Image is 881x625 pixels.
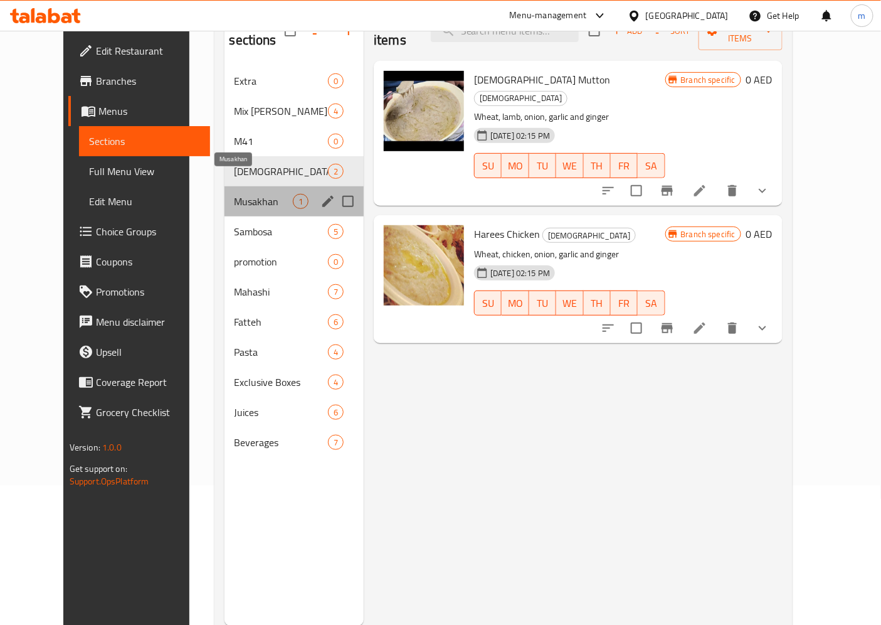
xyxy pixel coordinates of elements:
button: TH [584,153,611,178]
span: Exclusive Boxes [235,375,328,390]
span: FR [616,294,633,312]
div: items [293,194,309,209]
div: Sambosa [235,224,328,239]
div: items [328,134,344,149]
div: items [328,345,344,360]
span: Promotions [96,284,201,299]
span: Branch specific [676,74,741,86]
h6: 0 AED [746,225,773,243]
a: Upsell [68,337,211,367]
div: Fatteh [235,314,328,329]
div: promotion0 [224,247,364,277]
span: Menu disclaimer [96,314,201,329]
span: [DEMOGRAPHIC_DATA] Mutton [474,70,610,89]
span: Get support on: [70,461,127,477]
span: Beverages [235,435,328,450]
span: 7 [329,437,343,449]
a: Edit Menu [79,186,211,216]
span: FR [616,157,633,175]
span: TU [534,157,551,175]
div: Mahashi7 [224,277,364,307]
div: items [328,73,344,88]
span: 1.0.0 [103,439,122,456]
span: Coverage Report [96,375,201,390]
a: Grocery Checklist [68,397,211,427]
span: Mahashi [235,284,328,299]
div: Musakhan1edit [224,186,364,216]
span: Musakhan [235,194,293,209]
span: SU [480,294,497,312]
span: [DEMOGRAPHIC_DATA] [543,228,635,243]
svg: Show Choices [755,321,770,336]
a: Menu disclaimer [68,307,211,337]
div: Exclusive Boxes4 [224,367,364,397]
span: Coupons [96,254,201,269]
span: Choice Groups [96,224,201,239]
a: Full Menu View [79,156,211,186]
span: MO [507,157,524,175]
span: WE [561,294,578,312]
button: Branch-specific-item [652,176,682,206]
img: Harees Mutton [384,71,464,151]
button: WE [556,153,583,178]
span: [DEMOGRAPHIC_DATA] [235,164,328,179]
span: 6 [329,316,343,328]
nav: Menu sections [224,61,364,462]
a: Coupons [68,247,211,277]
span: 0 [329,75,343,87]
a: Support.OpsPlatform [70,473,149,489]
span: [DATE] 02:15 PM [485,130,555,142]
a: Branches [68,66,211,96]
svg: Show Choices [755,183,770,198]
div: [GEOGRAPHIC_DATA] [646,9,729,23]
span: [DATE] 02:15 PM [485,267,555,279]
button: MO [502,153,529,178]
div: Juices6 [224,397,364,427]
span: 6 [329,407,343,419]
span: Upsell [96,345,201,360]
span: [DEMOGRAPHIC_DATA] [475,91,567,105]
div: Fatteh6 [224,307,364,337]
button: show more [747,176,778,206]
p: Wheat, chicken, onion, garlic and ginger [474,247,665,262]
button: TU [529,153,556,178]
img: Harees Chicken [384,225,464,306]
span: 0 [329,136,343,147]
p: Wheat, lamb, onion, garlic and ginger [474,109,665,125]
span: promotion [235,254,328,269]
button: SU [474,153,502,178]
div: Harees [474,91,567,106]
a: Menus [68,96,211,126]
div: Harees [542,228,636,243]
span: Menus [98,104,201,119]
span: 4 [329,377,343,388]
div: Juices [235,405,328,420]
div: items [328,164,344,179]
button: FR [611,153,638,178]
button: delete [717,313,747,343]
div: items [328,224,344,239]
span: Grocery Checklist [96,405,201,420]
div: [DEMOGRAPHIC_DATA]2 [224,156,364,186]
span: TU [534,294,551,312]
button: SA [638,153,665,178]
div: items [328,405,344,420]
div: items [328,435,344,450]
div: items [328,104,344,119]
button: sort-choices [593,313,623,343]
span: 2 [329,166,343,178]
div: Pasta4 [224,337,364,367]
div: Extra [235,73,328,88]
div: Harees [235,164,328,179]
h2: Menu sections [229,12,285,50]
span: Version: [70,439,100,456]
button: MO [502,291,529,316]
button: edit [319,192,337,211]
button: SU [474,291,502,316]
span: 1 [293,196,308,208]
span: TH [589,157,606,175]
